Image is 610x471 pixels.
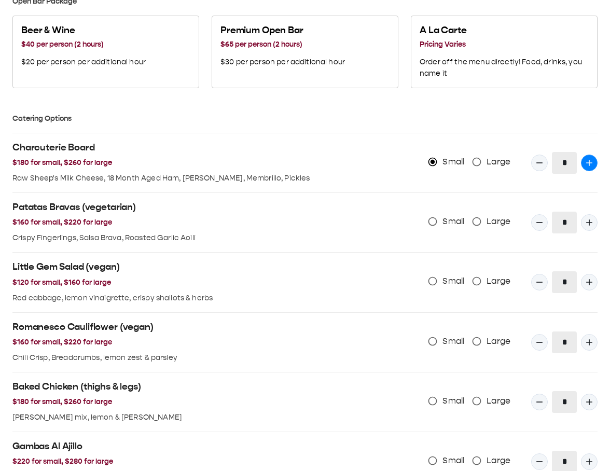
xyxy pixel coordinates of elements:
span: Small [442,395,464,407]
p: Chili Crisp, Breadcrumbs, lemon zest & parsley [12,352,400,364]
p: Red cabbage, lemon vinaigrette, crispy shallots & herbs [12,293,400,304]
h2: Baked Chicken (thighs & legs) [12,381,400,393]
div: Quantity Input [531,331,598,353]
p: Raw Sheep's Milk Cheese, 18 Month Aged Ham, [PERSON_NAME], Membrillo, Pickles [12,173,400,184]
div: Quantity Input [531,212,598,233]
h2: Gambas Al Ajillo [12,440,400,453]
p: $20 per person per additional hour [21,57,146,68]
div: Quantity Input [531,152,598,174]
span: Small [442,335,464,348]
div: Select one [12,16,598,88]
span: Small [442,215,464,228]
h3: $65 per person (2 hours) [220,39,345,50]
h3: Pricing Varies [420,39,589,50]
span: Large [487,215,510,228]
h3: $160 for small, $220 for large [12,337,400,348]
p: Crispy Fingerlings, Salsa Brava, Roasted Garlic Aoili [12,232,400,244]
p: $30 per person per additional hour [220,57,345,68]
span: Small [442,454,464,467]
div: Quantity Input [531,271,598,293]
h2: Premium Open Bar [220,24,345,37]
span: Large [487,335,510,348]
button: A La Carte [411,16,598,88]
h2: Charcuterie Board [12,142,400,154]
h2: Little Gem Salad (vegan) [12,261,400,273]
h3: $220 for small, $280 for large [12,456,400,467]
div: Quantity Input [531,391,598,413]
h3: $160 for small, $220 for large [12,217,400,228]
h2: Romanesco Cauliflower (vegan) [12,321,400,334]
span: Large [487,156,510,168]
p: [PERSON_NAME] mix, lemon & [PERSON_NAME] [12,412,400,423]
span: Small [442,275,464,287]
h3: $180 for small, $260 for large [12,396,400,408]
h3: $120 for small, $160 for large [12,277,400,288]
button: Premium Open Bar [212,16,398,88]
button: Beer & Wine [12,16,199,88]
h2: Patatas Bravas (vegetarian) [12,201,400,214]
h3: Catering Options [12,113,598,124]
span: Small [442,156,464,168]
h2: Beer & Wine [21,24,146,37]
h3: $180 for small, $260 for large [12,157,400,169]
p: Order off the menu directly! Food, drinks, you name it [420,57,589,79]
span: Large [487,275,510,287]
span: Large [487,454,510,467]
span: Large [487,395,510,407]
h2: A La Carte [420,24,589,37]
h3: $40 per person (2 hours) [21,39,146,50]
